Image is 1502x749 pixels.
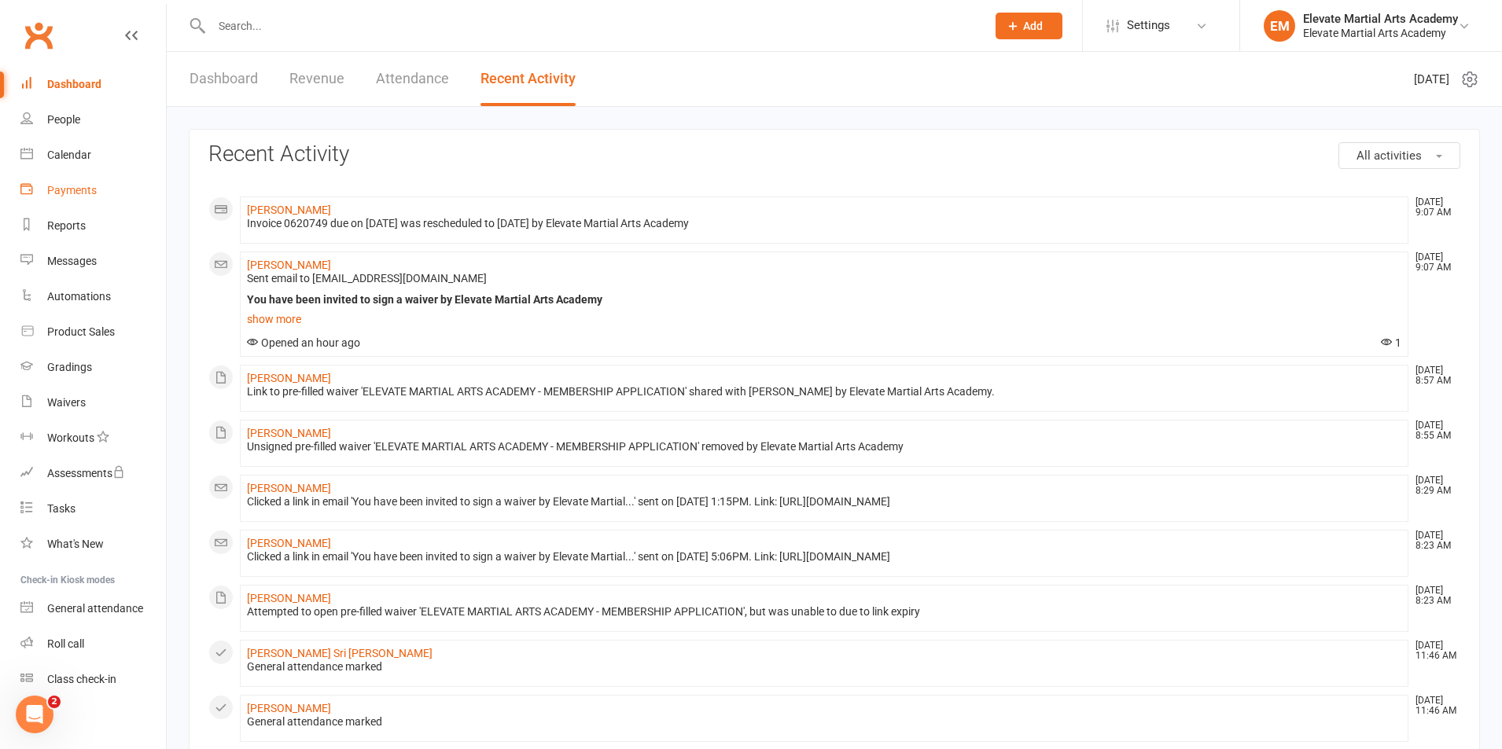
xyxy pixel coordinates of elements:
[20,456,166,491] a: Assessments
[247,385,1401,398] div: Link to pre-filled waiver 'ELEVATE MARTIAL ARTS ACADEMY - MEMBERSHIP APPLICATION' shared with [PE...
[1408,475,1460,496] time: [DATE] 8:29 AM
[1408,531,1460,551] time: [DATE] 8:23 AM
[20,350,166,385] a: Gradings
[190,52,258,106] a: Dashboard
[1414,70,1449,89] span: [DATE]
[47,502,75,515] div: Tasks
[1357,149,1422,163] span: All activities
[247,550,1401,564] div: Clicked a link in email 'You have been invited to sign a waiver by Elevate Martial...' sent on [D...
[1381,336,1401,349] span: 1
[20,385,166,420] a: Waivers
[48,696,61,708] span: 2
[247,204,331,216] a: [PERSON_NAME]
[47,538,104,550] div: What's New
[247,427,331,439] a: [PERSON_NAME]
[247,495,1401,509] div: Clicked a link in email 'You have been invited to sign a waiver by Elevate Martial...' sent on [D...
[1408,641,1460,661] time: [DATE] 11:46 AM
[47,431,94,444] div: Workouts
[1127,8,1170,43] span: Settings
[47,325,115,338] div: Product Sales
[47,219,86,232] div: Reports
[376,52,449,106] a: Attendance
[47,467,125,479] div: Assessments
[1408,365,1460,386] time: [DATE] 8:57 AM
[47,184,97,196] div: Payments
[247,537,331,549] a: [PERSON_NAME]
[247,440,1401,453] div: Unsigned pre-filled waiver 'ELEVATE MARTIAL ARTS ACADEMY - MEMBERSHIP APPLICATION' removed by Ele...
[1408,420,1460,441] time: [DATE] 8:55 AM
[20,138,166,173] a: Calendar
[247,647,433,659] a: [PERSON_NAME] Sri [PERSON_NAME]
[47,149,91,161] div: Calendar
[247,715,1401,729] div: General attendance marked
[247,660,1401,674] div: General attendance marked
[1023,20,1043,32] span: Add
[20,662,166,697] a: Class kiosk mode
[996,13,1062,39] button: Add
[247,482,331,494] a: [PERSON_NAME]
[20,244,166,279] a: Messages
[247,702,331,714] a: [PERSON_NAME]
[47,637,84,650] div: Roll call
[247,217,1401,230] div: Invoice 0620749 due on [DATE] was rescheduled to [DATE] by Elevate Martial Arts Academy
[289,52,344,106] a: Revenue
[47,602,143,615] div: General attendance
[247,592,331,604] a: [PERSON_NAME]
[1408,696,1460,716] time: [DATE] 11:46 AM
[247,293,1401,307] div: You have been invited to sign a waiver by Elevate Martial Arts Academy
[247,308,1401,330] a: show more
[20,420,166,456] a: Workouts
[20,67,166,102] a: Dashboard
[20,491,166,527] a: Tasks
[47,255,97,267] div: Messages
[480,52,576,106] a: Recent Activity
[20,527,166,562] a: What's New
[1338,142,1460,169] button: All activities
[20,208,166,244] a: Reports
[47,78,101,90] div: Dashboard
[19,16,58,55] a: Clubworx
[247,605,1401,619] div: Attempted to open pre-filled waiver 'ELEVATE MARTIAL ARTS ACADEMY - MEMBERSHIP APPLICATION', but ...
[20,102,166,138] a: People
[47,290,111,303] div: Automations
[1408,197,1460,218] time: [DATE] 9:07 AM
[1408,252,1460,273] time: [DATE] 9:07 AM
[47,396,86,409] div: Waivers
[20,173,166,208] a: Payments
[1303,12,1458,26] div: Elevate Martial Arts Academy
[1408,586,1460,606] time: [DATE] 8:23 AM
[207,15,975,37] input: Search...
[20,591,166,626] a: General attendance kiosk mode
[20,626,166,662] a: Roll call
[47,113,80,126] div: People
[47,673,116,685] div: Class check-in
[247,259,331,271] a: [PERSON_NAME]
[16,696,53,733] iframe: Intercom live chat
[247,372,331,384] a: [PERSON_NAME]
[247,272,487,285] span: Sent email to [EMAIL_ADDRESS][DOMAIN_NAME]
[20,279,166,314] a: Automations
[208,142,1460,167] h3: Recent Activity
[20,314,166,350] a: Product Sales
[247,336,360,349] span: Opened an hour ago
[47,361,92,373] div: Gradings
[1303,26,1458,40] div: Elevate Martial Arts Academy
[1264,10,1295,42] div: EM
